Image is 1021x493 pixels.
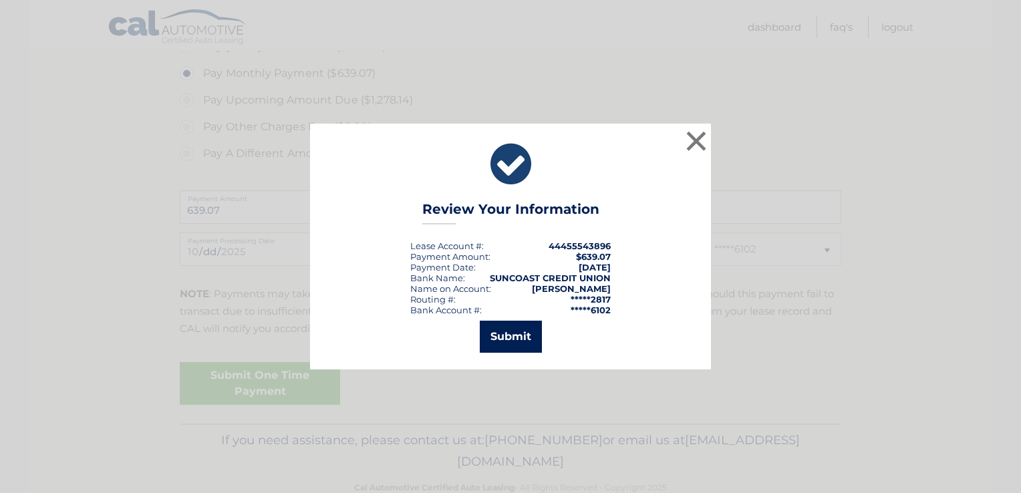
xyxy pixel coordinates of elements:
[410,262,476,273] div: :
[579,262,611,273] span: [DATE]
[410,305,482,315] div: Bank Account #:
[576,251,611,262] span: $639.07
[410,283,491,294] div: Name on Account:
[549,240,611,251] strong: 44455543896
[490,273,611,283] strong: SUNCOAST CREDIT UNION
[410,294,456,305] div: Routing #:
[422,201,599,224] h3: Review Your Information
[410,273,465,283] div: Bank Name:
[410,262,474,273] span: Payment Date
[532,283,611,294] strong: [PERSON_NAME]
[410,240,484,251] div: Lease Account #:
[683,128,710,154] button: ×
[480,321,542,353] button: Submit
[410,251,490,262] div: Payment Amount:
